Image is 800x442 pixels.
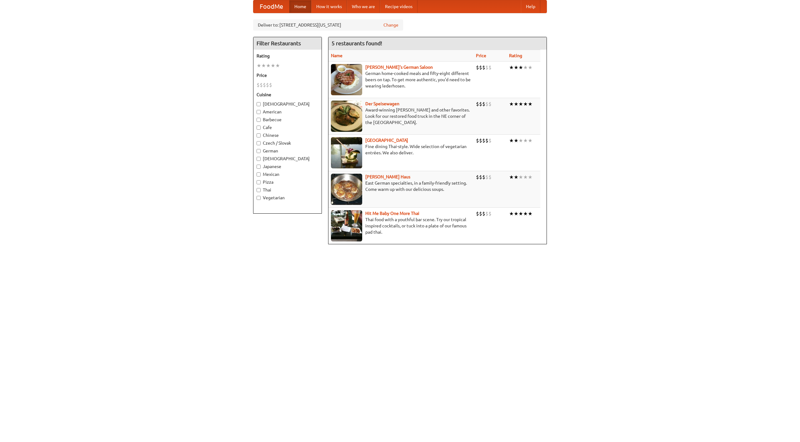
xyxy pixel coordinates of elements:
li: $ [479,137,482,144]
li: ★ [523,137,528,144]
a: [PERSON_NAME]'s German Saloon [365,65,433,70]
a: [PERSON_NAME] Haus [365,174,410,179]
a: Rating [509,53,522,58]
li: ★ [528,64,532,71]
li: ★ [257,62,261,69]
li: ★ [523,101,528,107]
p: East German specialties, in a family-friendly setting. Come warm up with our delicious soups. [331,180,471,192]
input: Cafe [257,126,261,130]
li: ★ [514,174,518,181]
label: Mexican [257,171,318,177]
label: Cafe [257,124,318,131]
li: $ [488,210,492,217]
label: Japanese [257,163,318,170]
h4: Filter Restaurants [253,37,322,50]
li: $ [488,101,492,107]
label: American [257,109,318,115]
label: Thai [257,187,318,193]
li: $ [482,137,485,144]
a: FoodMe [253,0,289,13]
p: German home-cooked meals and fifty-eight different beers on tap. To get more authentic, you'd nee... [331,70,471,89]
li: ★ [514,137,518,144]
li: $ [263,82,266,88]
li: $ [260,82,263,88]
li: ★ [518,174,523,181]
h5: Price [257,72,318,78]
li: $ [479,174,482,181]
li: $ [482,64,485,71]
li: ★ [271,62,275,69]
a: Change [383,22,398,28]
label: Pizza [257,179,318,185]
div: Deliver to: [STREET_ADDRESS][US_STATE] [253,19,403,31]
li: ★ [509,174,514,181]
li: $ [482,174,485,181]
a: Der Speisewagen [365,101,399,106]
a: Price [476,53,486,58]
li: $ [476,210,479,217]
li: $ [476,137,479,144]
a: Recipe videos [380,0,417,13]
label: Czech / Slovak [257,140,318,146]
input: Thai [257,188,261,192]
h5: Cuisine [257,92,318,98]
li: $ [485,174,488,181]
li: ★ [523,210,528,217]
img: satay.jpg [331,137,362,168]
b: [GEOGRAPHIC_DATA] [365,138,408,143]
li: ★ [523,64,528,71]
a: Help [521,0,540,13]
input: Pizza [257,180,261,184]
li: ★ [528,210,532,217]
li: ★ [275,62,280,69]
li: ★ [509,137,514,144]
li: $ [488,174,492,181]
li: $ [482,210,485,217]
input: [DEMOGRAPHIC_DATA] [257,157,261,161]
input: German [257,149,261,153]
input: Mexican [257,172,261,176]
a: Hit Me Baby One More Thai [365,211,419,216]
li: ★ [518,64,523,71]
label: Chinese [257,132,318,138]
input: [DEMOGRAPHIC_DATA] [257,102,261,106]
label: [DEMOGRAPHIC_DATA] [257,156,318,162]
img: esthers.jpg [331,64,362,95]
img: babythai.jpg [331,210,362,241]
ng-pluralize: 5 restaurants found! [332,40,382,46]
input: Vegetarian [257,196,261,200]
label: German [257,148,318,154]
img: speisewagen.jpg [331,101,362,132]
li: $ [488,64,492,71]
a: How it works [311,0,347,13]
li: $ [476,101,479,107]
li: $ [266,82,269,88]
img: kohlhaus.jpg [331,174,362,205]
li: $ [479,101,482,107]
li: $ [485,210,488,217]
li: $ [485,64,488,71]
input: American [257,110,261,114]
p: Award-winning [PERSON_NAME] and other favorites. Look for our restored food truck in the NE corne... [331,107,471,126]
input: Barbecue [257,118,261,122]
li: ★ [518,137,523,144]
li: ★ [518,210,523,217]
input: Czech / Slovak [257,141,261,145]
li: ★ [528,101,532,107]
li: $ [476,64,479,71]
a: Name [331,53,342,58]
a: Who we are [347,0,380,13]
li: $ [479,210,482,217]
li: $ [485,101,488,107]
li: ★ [261,62,266,69]
li: $ [479,64,482,71]
li: ★ [514,210,518,217]
label: Vegetarian [257,195,318,201]
li: ★ [509,101,514,107]
p: Thai food with a youthful bar scene. Try our tropical inspired cocktails, or tuck into a plate of... [331,216,471,235]
li: ★ [514,64,518,71]
li: $ [476,174,479,181]
li: $ [488,137,492,144]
